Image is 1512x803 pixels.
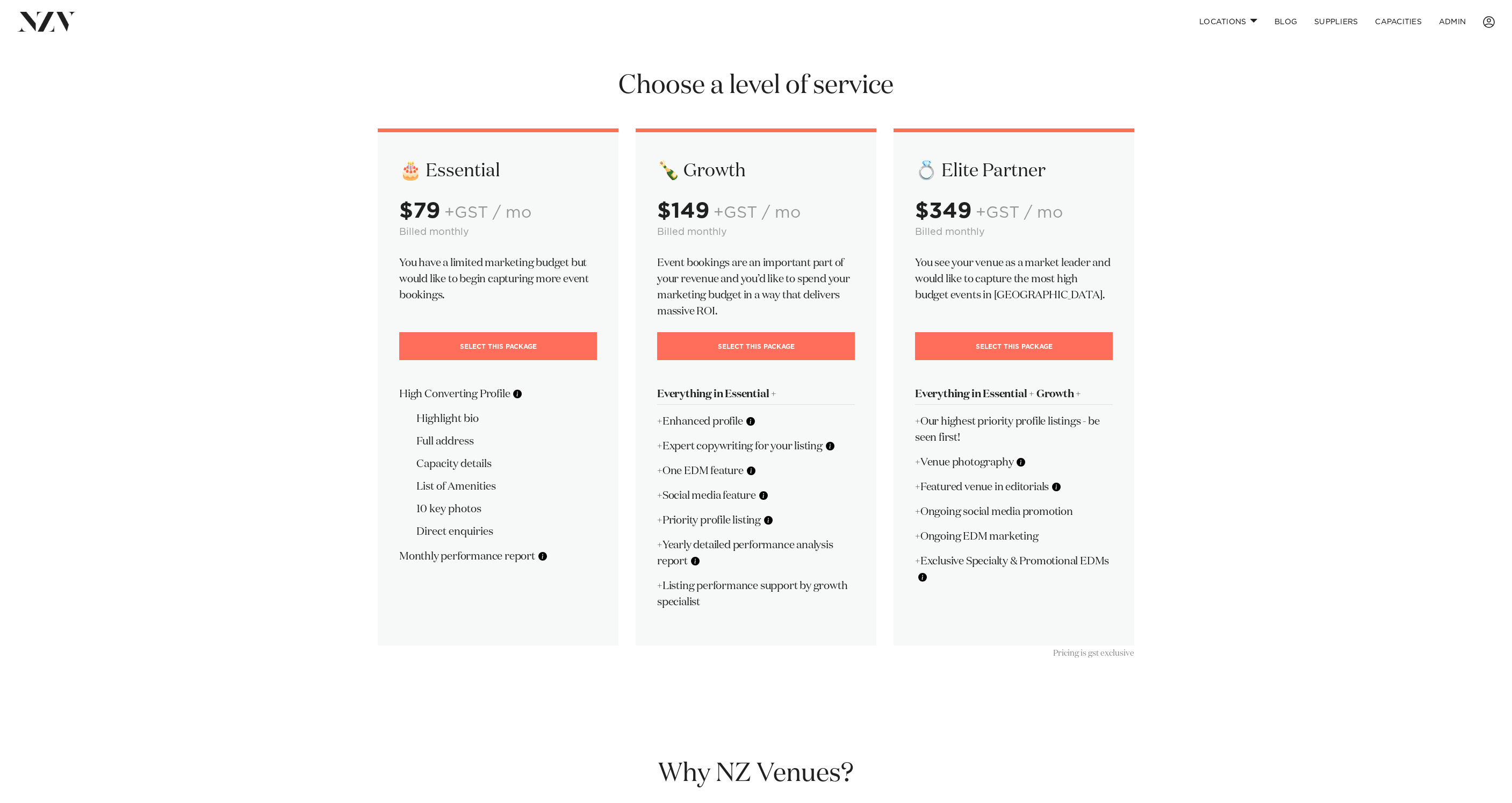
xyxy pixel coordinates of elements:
[1306,10,1366,33] a: SUPPLIERS
[399,159,597,183] h2: 🎂 Essential
[915,389,1081,399] strong: Everything in Essential + Growth +
[915,227,985,237] small: Billed monthly
[657,537,855,569] p: +Yearly detailed performance analysis report
[1053,649,1134,657] small: Pricing is gst exclusive
[657,512,855,528] p: +Priority profile listing
[1366,10,1430,33] a: Capacities
[1191,10,1266,33] a: Locations
[915,159,1113,183] h2: 💍 Elite Partner
[657,227,727,237] small: Billed monthly
[657,389,776,399] strong: Everything in Essential +
[399,255,597,303] p: You have a limited marketing budget but would like to begin capturing more event bookings.
[657,255,855,319] p: Event bookings are an important part of your revenue and you’d like to spend your marketing budge...
[657,463,855,479] p: +One EDM feature
[416,478,597,494] li: List of Amenities
[915,528,1113,544] p: +Ongoing EDM marketing
[714,205,801,221] span: +GST / mo
[416,411,597,427] li: Highlight bio
[416,433,597,449] li: Full address
[976,205,1063,221] span: +GST / mo
[399,386,597,402] p: High Converting Profile
[444,205,531,221] span: +GST / mo
[399,332,597,360] a: Select This Package
[915,479,1113,495] p: +Featured venue in editorials
[915,553,1113,585] p: +Exclusive Specialty & Promotional EDMs
[657,578,855,610] p: +Listing performance support by growth specialist
[657,332,855,360] a: Select This Package
[657,487,855,504] p: +Social media feature
[17,12,76,31] img: nzv-logo.png
[399,227,469,237] small: Billed monthly
[915,200,971,222] strong: $349
[915,504,1113,520] p: +Ongoing social media promotion
[657,200,709,222] strong: $149
[1430,10,1474,33] a: ADMIN
[657,159,855,183] h2: 🍾 Growth
[416,456,597,472] li: Capacity details
[915,454,1113,470] p: +Venue photography
[915,413,1113,446] p: +Our highest priority profile listings - be seen first!
[378,69,1134,103] h1: Choose a level of service
[399,200,440,222] strong: $79
[657,413,855,429] p: +Enhanced profile
[399,548,597,564] p: Monthly performance report
[915,255,1113,303] p: You see your venue as a market leader and would like to capture the most high budget events in [G...
[416,501,597,517] li: 10 key photos
[416,524,597,540] li: Direct enquiries
[1266,10,1306,33] a: BLOG
[378,757,1134,791] h2: Why NZ Venues?
[915,332,1113,360] a: Select This Package
[657,438,855,454] p: +Expert copywriting for your listing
